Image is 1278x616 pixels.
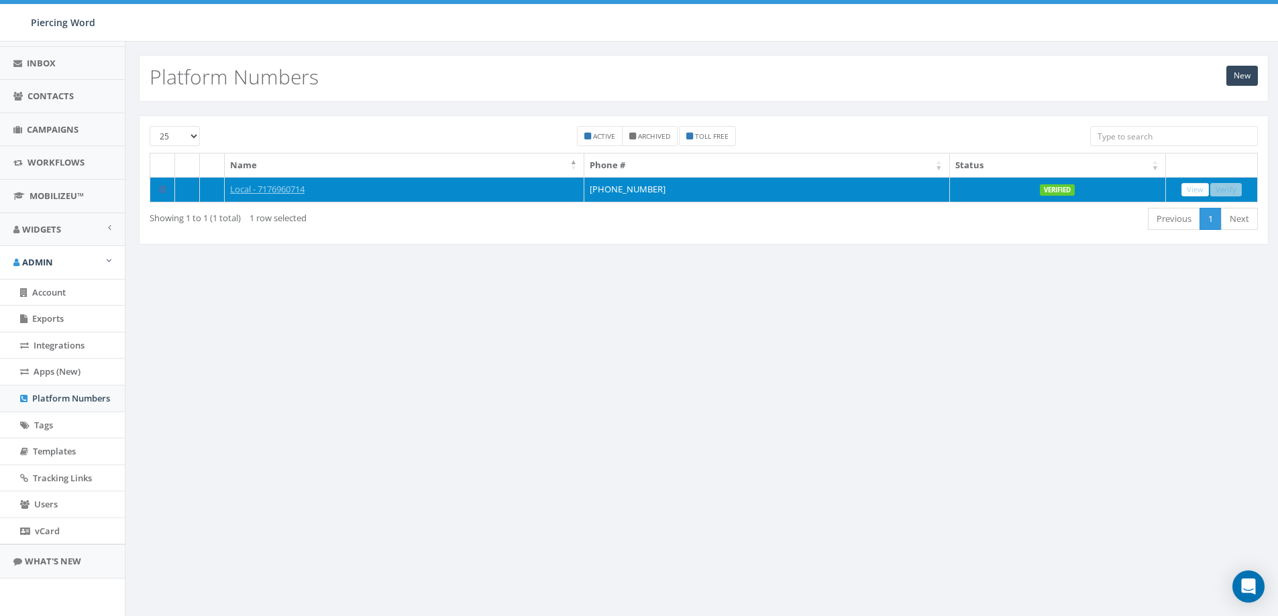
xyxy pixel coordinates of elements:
[22,223,61,235] span: Widgets
[34,498,58,510] span: Users
[28,90,74,102] span: Contacts
[27,123,78,135] span: Campaigns
[638,131,670,141] small: Archived
[150,66,319,88] h2: Platform Numbers
[1221,208,1258,230] a: Next
[33,445,76,457] span: Templates
[593,131,615,141] small: Active
[150,206,600,225] div: Showing 1 to 1 (1 total)
[25,555,81,567] span: What's New
[28,156,85,168] span: Workflows
[34,365,81,377] span: Apps (New)
[32,312,64,324] span: Exports
[35,525,60,537] span: vCard
[584,153,949,177] th: Phone #: activate to sort column ascending
[1181,183,1209,197] a: View
[22,256,53,268] span: Admin
[1040,184,1075,196] label: Verified
[32,392,110,404] span: Platform Numbers
[695,131,729,141] small: Toll Free
[250,212,307,224] span: 1 row selected
[1090,126,1258,146] input: Type to search
[1148,208,1200,230] a: Previous
[34,419,53,431] span: Tags
[32,286,66,298] span: Account
[33,472,92,484] span: Tracking Links
[1200,208,1222,230] a: 1
[31,16,95,29] span: Piercing Word
[1226,66,1258,86] a: New
[230,183,305,195] a: Local - 7176960714
[27,57,56,69] span: Inbox
[30,190,84,202] span: MobilizeU™
[34,339,85,351] span: Integrations
[225,153,584,177] th: Name: activate to sort column descending
[1232,570,1265,603] div: Open Intercom Messenger
[950,153,1167,177] th: Status: activate to sort column ascending
[584,177,949,202] td: [PHONE_NUMBER]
